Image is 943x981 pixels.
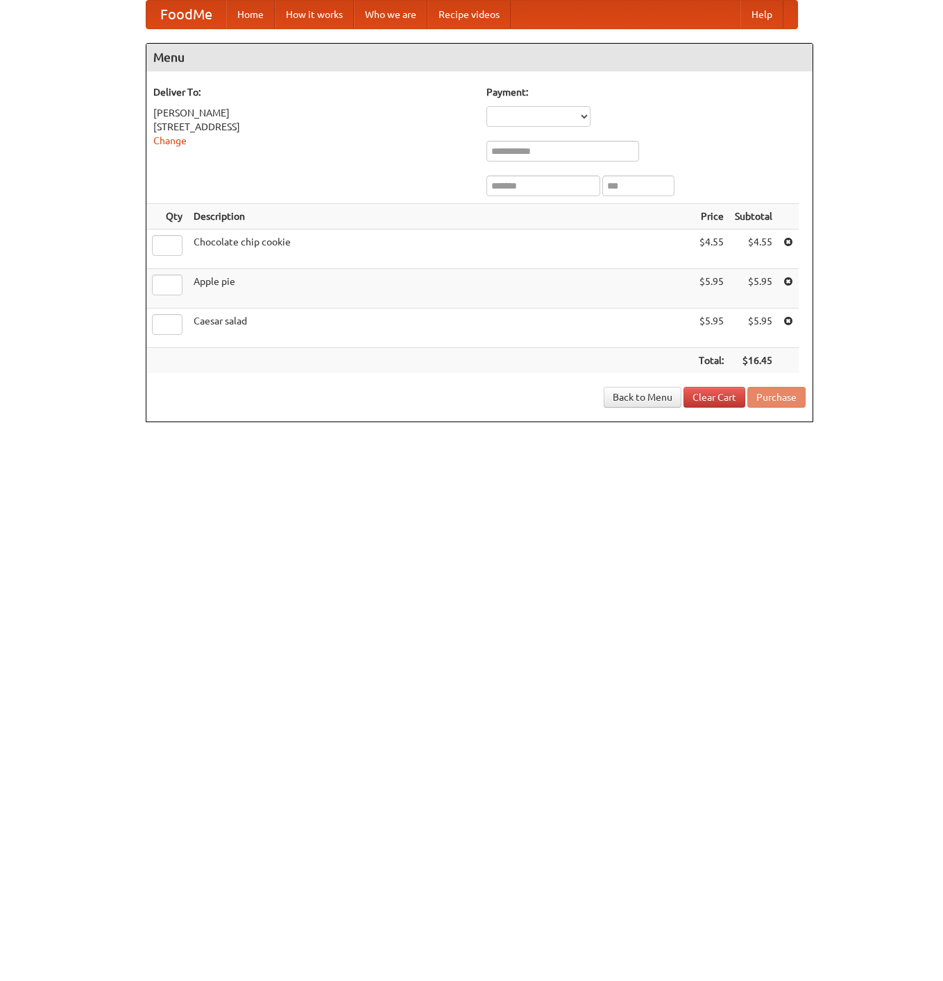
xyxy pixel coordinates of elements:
[354,1,427,28] a: Who we are
[188,204,693,229] th: Description
[729,309,778,348] td: $5.95
[146,1,226,28] a: FoodMe
[486,85,806,99] h5: Payment:
[693,348,729,374] th: Total:
[153,135,187,146] a: Change
[729,269,778,309] td: $5.95
[146,44,813,71] h4: Menu
[275,1,354,28] a: How it works
[740,1,783,28] a: Help
[153,120,473,134] div: [STREET_ADDRESS]
[427,1,511,28] a: Recipe videos
[153,85,473,99] h5: Deliver To:
[729,229,778,269] td: $4.55
[226,1,275,28] a: Home
[153,106,473,120] div: [PERSON_NAME]
[693,229,729,269] td: $4.55
[693,269,729,309] td: $5.95
[693,204,729,229] th: Price
[146,204,188,229] th: Qty
[693,309,729,348] td: $5.95
[747,387,806,408] button: Purchase
[729,204,778,229] th: Subtotal
[188,269,693,309] td: Apple pie
[188,229,693,269] td: Chocolate chip cookie
[729,348,778,374] th: $16.45
[188,309,693,348] td: Caesar salad
[604,387,681,408] a: Back to Menu
[683,387,745,408] a: Clear Cart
